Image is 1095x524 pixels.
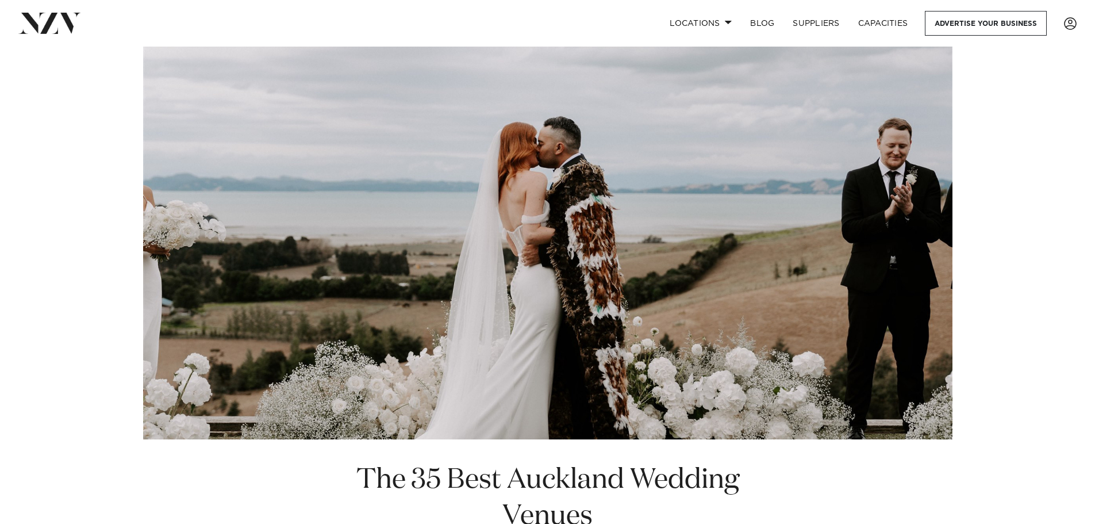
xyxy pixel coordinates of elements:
a: Capacities [849,11,917,36]
img: The 35 Best Auckland Wedding Venues [143,47,952,439]
img: nzv-logo.png [18,13,81,33]
a: Advertise your business [925,11,1047,36]
a: SUPPLIERS [783,11,848,36]
a: BLOG [741,11,783,36]
a: Locations [660,11,741,36]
